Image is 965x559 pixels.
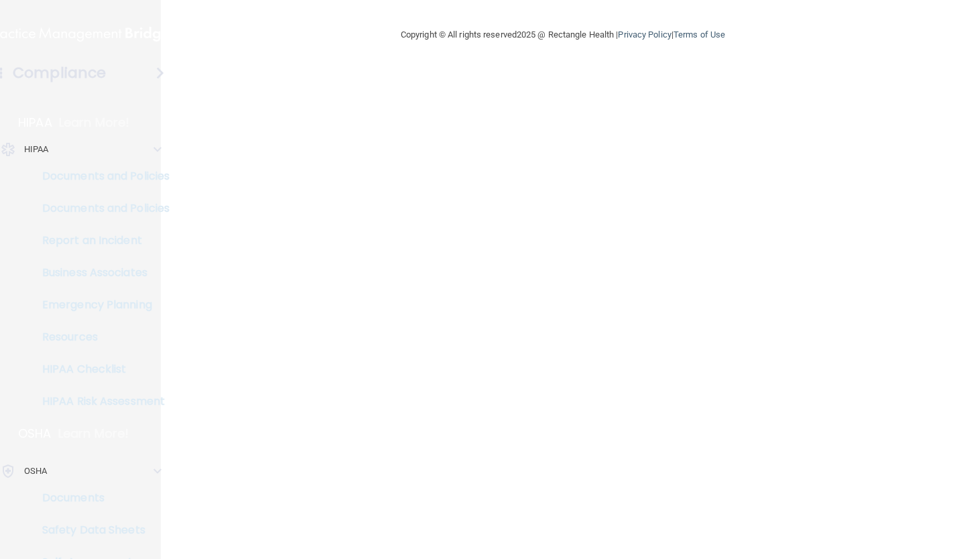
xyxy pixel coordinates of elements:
[9,266,192,279] p: Business Associates
[13,64,106,82] h4: Compliance
[673,29,725,40] a: Terms of Use
[9,298,192,312] p: Emergency Planning
[9,202,192,215] p: Documents and Policies
[318,13,808,56] div: Copyright © All rights reserved 2025 @ Rectangle Health | |
[9,491,192,505] p: Documents
[59,115,130,131] p: Learn More!
[9,395,192,408] p: HIPAA Risk Assessment
[9,523,192,537] p: Safety Data Sheets
[24,141,49,158] p: HIPAA
[24,463,47,479] p: OSHA
[618,29,671,40] a: Privacy Policy
[9,363,192,376] p: HIPAA Checklist
[9,330,192,344] p: Resources
[18,115,52,131] p: HIPAA
[58,426,129,442] p: Learn More!
[18,426,52,442] p: OSHA
[9,234,192,247] p: Report an Incident
[9,170,192,183] p: Documents and Policies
